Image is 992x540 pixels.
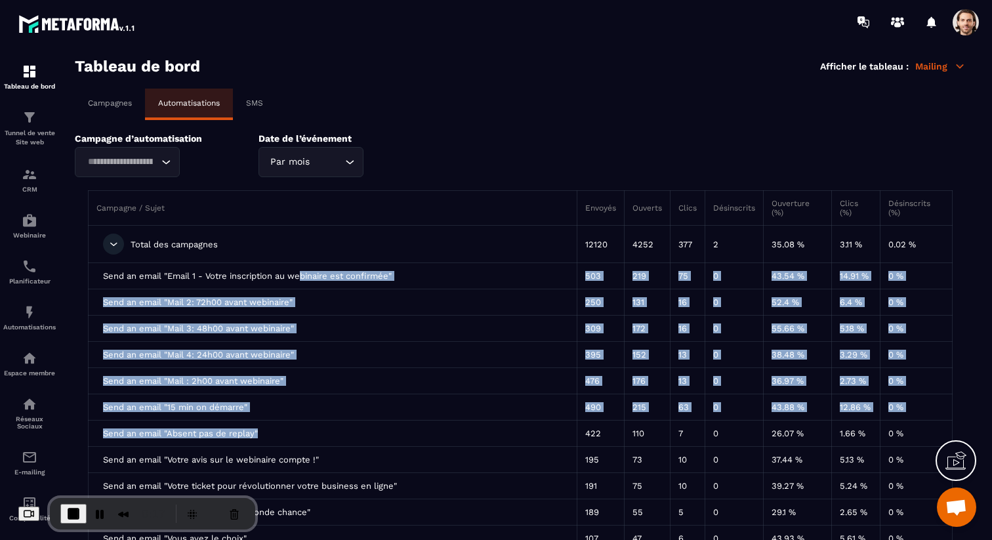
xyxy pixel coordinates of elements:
[624,499,670,526] td: 55
[3,514,56,522] p: Comptabilité
[624,316,670,342] td: 172
[670,368,705,394] td: 13
[670,263,705,289] td: 75
[22,304,37,320] img: automations
[880,226,953,263] td: 0.02 %
[670,499,705,526] td: 5
[22,449,37,465] img: email
[75,147,180,177] div: Search for option
[705,316,763,342] td: 0
[3,468,56,476] p: E-mailing
[3,203,56,249] a: automationsautomationsWebinaire
[577,289,624,316] td: 250
[3,249,56,295] a: schedulerschedulerPlanificateur
[831,226,880,263] td: 3.11 %
[89,191,577,226] th: Campagne / Sujet
[103,271,392,281] span: Send an email "Email 1 - Votre inscription au webinaire est confirmée"
[670,191,705,226] th: Clics
[22,213,37,228] img: automations
[3,232,56,239] p: Webinaire
[763,473,831,499] td: 39.27 %
[763,316,831,342] td: 55.66 %
[22,495,37,511] img: accountant
[22,350,37,366] img: automations
[670,421,705,447] td: 7
[3,341,56,386] a: automationsautomationsEspace membre
[705,499,763,526] td: 0
[577,191,624,226] th: Envoyés
[670,394,705,421] td: 63
[880,499,953,526] td: 0 %
[577,499,624,526] td: 189
[880,263,953,289] td: 0 %
[88,98,132,108] p: Campagnes
[915,60,966,72] p: Mailing
[705,447,763,473] td: 0
[3,186,56,193] p: CRM
[670,226,705,263] td: 377
[624,342,670,368] td: 152
[577,342,624,368] td: 395
[670,473,705,499] td: 10
[75,133,239,144] p: Campagne d’automatisation
[880,421,953,447] td: 0 %
[831,191,880,226] th: Clics (%)
[831,263,880,289] td: 14.91 %
[22,110,37,125] img: formation
[763,447,831,473] td: 37.44 %
[577,226,624,263] td: 12120
[763,289,831,316] td: 52.4 %
[83,155,158,169] input: Search for option
[246,98,263,108] p: SMS
[937,488,976,527] div: Ouvrir le chat
[880,316,953,342] td: 0 %
[3,295,56,341] a: automationsautomationsAutomatisations
[624,289,670,316] td: 131
[624,226,670,263] td: 4252
[103,455,319,465] span: Send an email "Votre avis sur le webinaire compte !"
[880,289,953,316] td: 0 %
[624,447,670,473] td: 73
[705,421,763,447] td: 0
[705,394,763,421] td: 0
[880,342,953,368] td: 0 %
[624,263,670,289] td: 219
[670,316,705,342] td: 16
[267,155,312,169] span: Par mois
[22,64,37,79] img: formation
[831,394,880,421] td: 12.86 %
[831,289,880,316] td: 6.4 %
[577,368,624,394] td: 476
[831,473,880,499] td: 5.24 %
[763,421,831,447] td: 26.07 %
[158,98,220,108] p: Automatisations
[705,191,763,226] th: Désinscrits
[103,428,258,438] span: Send an email "Absent pas de replay"
[831,342,880,368] td: 3.29 %
[258,147,363,177] div: Search for option
[103,481,397,491] span: Send an email "Votre ticket pour révolutionner votre business en ligne"
[831,421,880,447] td: 1.66 %
[577,447,624,473] td: 195
[763,263,831,289] td: 43.54 %
[3,323,56,331] p: Automatisations
[3,369,56,377] p: Espace membre
[705,226,763,263] td: 2
[103,402,247,412] span: Send an email "15 min on démarre"
[880,473,953,499] td: 0 %
[103,297,293,307] span: Send an email "Mail 2: 72h00 avant webinaire"
[577,316,624,342] td: 309
[3,415,56,430] p: Réseaux Sociaux
[3,157,56,203] a: formationformationCRM
[103,350,294,360] span: Send an email "Mail 4: 24h00 avant webinaire"
[3,440,56,486] a: emailemailE-mailing
[3,278,56,285] p: Planificateur
[763,226,831,263] td: 35.08 %
[624,394,670,421] td: 215
[22,259,37,274] img: scheduler
[258,133,423,144] p: Date de l’événement
[3,54,56,100] a: formationformationTableau de bord
[831,499,880,526] td: 2.65 %
[96,234,569,255] div: Total des campagnes
[763,394,831,421] td: 43.88 %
